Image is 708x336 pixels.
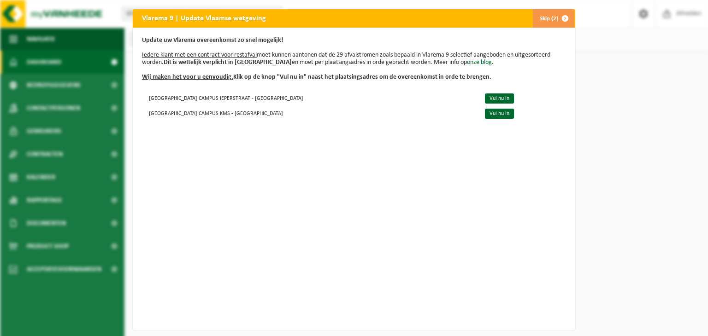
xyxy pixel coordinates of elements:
[532,9,574,28] button: Skip (2)
[485,109,514,119] a: Vul nu in
[133,9,275,27] h2: Vlarema 9 | Update Vlaamse wetgeving
[142,105,477,121] td: [GEOGRAPHIC_DATA] CAMPUS KMS - [GEOGRAPHIC_DATA]
[164,59,292,66] b: Dit is wettelijk verplicht in [GEOGRAPHIC_DATA]
[142,52,257,58] u: Iedere klant met een contract voor restafval
[142,37,566,81] p: moet kunnen aantonen dat de 29 afvalstromen zoals bepaald in Vlarema 9 selectief aangeboden en ui...
[485,93,514,104] a: Vul nu in
[142,37,283,44] b: Update uw Vlarema overeenkomst zo snel mogelijk!
[142,74,491,81] b: Klik op de knop "Vul nu in" naast het plaatsingsadres om de overeenkomst in orde te brengen.
[142,90,477,105] td: [GEOGRAPHIC_DATA] CAMPUS IEPERSTRAAT - [GEOGRAPHIC_DATA]
[467,59,494,66] a: onze blog.
[142,74,233,81] u: Wij maken het voor u eenvoudig.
